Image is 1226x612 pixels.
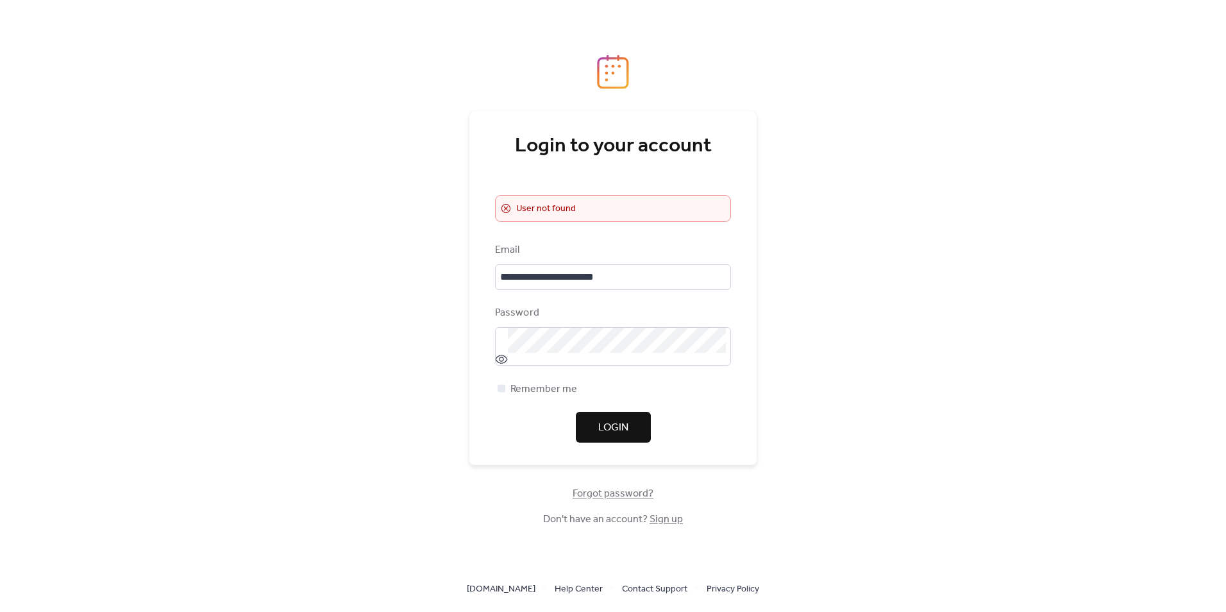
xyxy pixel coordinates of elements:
[573,486,653,502] span: Forgot password?
[516,201,576,217] span: User not found
[598,420,628,436] span: Login
[555,582,603,597] span: Help Center
[650,509,683,529] a: Sign up
[510,382,577,397] span: Remember me
[707,581,759,597] a: Privacy Policy
[495,133,731,159] div: Login to your account
[622,581,687,597] a: Contact Support
[467,581,535,597] a: [DOMAIN_NAME]
[495,305,728,321] div: Password
[555,581,603,597] a: Help Center
[597,55,629,89] img: logo
[543,512,683,527] span: Don't have an account?
[576,412,651,443] button: Login
[573,490,653,497] a: Forgot password?
[467,582,535,597] span: [DOMAIN_NAME]
[622,582,687,597] span: Contact Support
[707,582,759,597] span: Privacy Policy
[495,242,728,258] div: Email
